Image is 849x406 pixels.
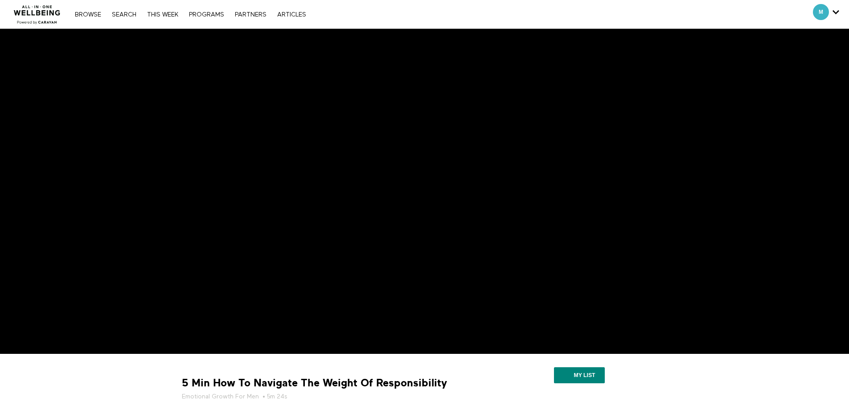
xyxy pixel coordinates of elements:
[182,392,480,401] h5: • 5m 24s
[554,367,604,383] button: My list
[182,392,259,401] a: Emotional Growth For Men
[143,12,183,18] a: THIS WEEK
[230,12,271,18] a: PARTNERS
[107,12,141,18] a: Search
[70,10,310,19] nav: Primary
[273,12,311,18] a: ARTICLES
[185,12,229,18] a: PROGRAMS
[182,376,447,390] strong: 5 Min How To Navigate The Weight Of Responsibility
[70,12,106,18] a: Browse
